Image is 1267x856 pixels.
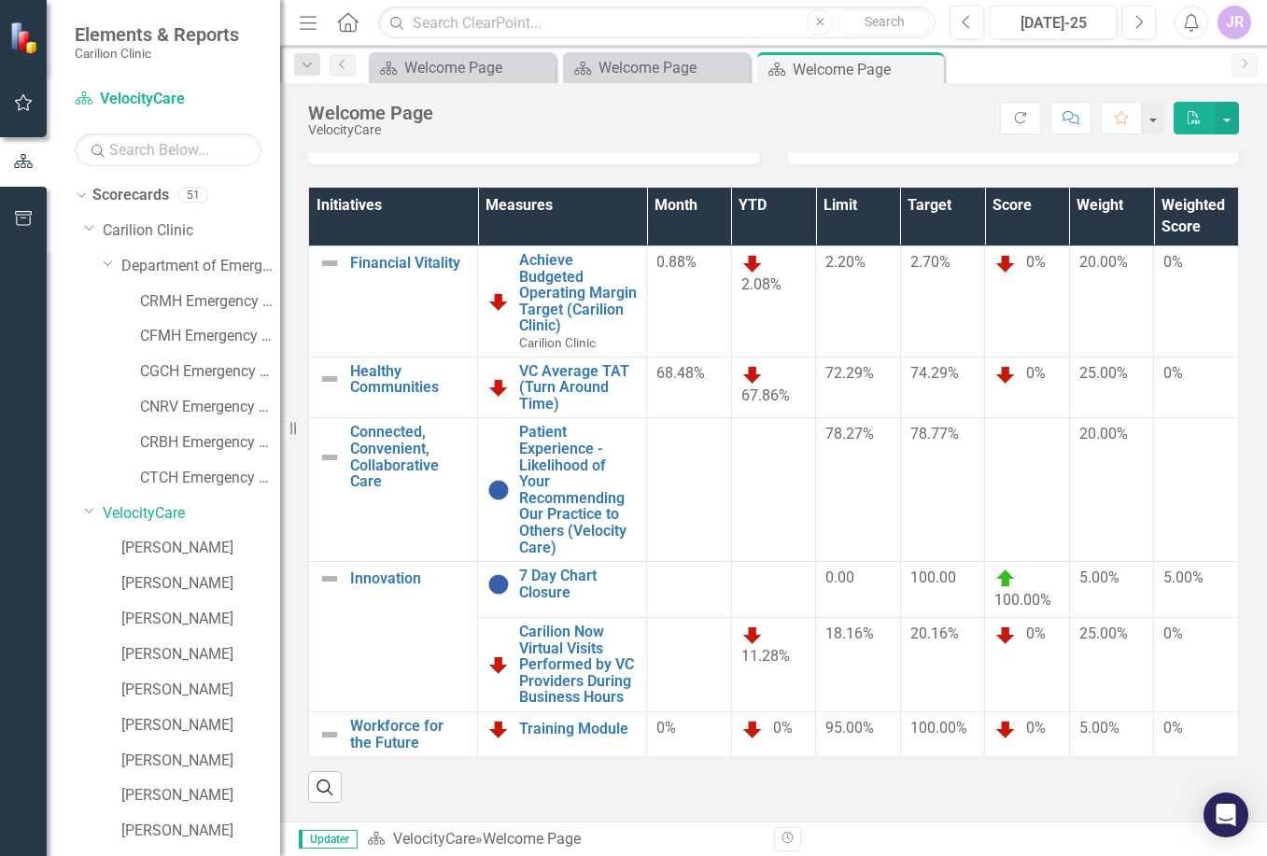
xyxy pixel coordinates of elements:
[656,364,705,382] span: 68.48%
[478,246,647,358] td: Double-Click to Edit Right Click for Context Menu
[121,821,280,842] a: [PERSON_NAME]
[478,618,647,712] td: Double-Click to Edit Right Click for Context Menu
[568,56,745,79] a: Welcome Page
[487,290,510,313] img: Below Plan
[478,711,647,756] td: Double-Click to Edit Right Click for Context Menu
[741,647,790,665] span: 11.28%
[838,9,931,35] button: Search
[309,711,478,756] td: Double-Click to Edit Right Click for Context Menu
[1079,624,1128,642] span: 25.00%
[519,721,637,737] a: Training Module
[308,103,433,123] div: Welcome Page
[367,829,760,850] div: »
[910,364,959,382] span: 74.29%
[519,363,637,413] a: VC Average TAT (Turn Around Time)
[741,252,764,274] img: Below Plan
[318,723,341,746] img: Not Defined
[393,830,475,848] a: VelocityCare
[741,275,781,293] span: 2.08%
[309,562,478,712] td: Double-Click to Edit Right Click for Context Menu
[318,368,341,390] img: Not Defined
[825,253,866,271] span: 2.20%
[121,573,280,595] a: [PERSON_NAME]
[121,644,280,666] a: [PERSON_NAME]
[350,363,468,396] a: Healthy Communities
[773,719,793,737] span: 0%
[910,719,967,737] span: 100.00%
[741,363,764,386] img: Below Plan
[1079,253,1128,271] span: 20.00%
[478,418,647,562] td: Double-Click to Edit Right Click for Context Menu
[519,252,637,334] a: Achieve Budgeted Operating Margin Target (Carilion Clinic)
[121,715,280,737] a: [PERSON_NAME]
[1218,6,1251,39] button: JR
[519,335,596,350] span: Carilion Clinic
[910,568,956,586] span: 100.00
[1079,719,1119,737] span: 5.00%
[825,568,854,586] span: 0.00
[519,568,637,600] a: 7 Day Chart Closure
[825,425,874,442] span: 78.27%
[378,7,936,39] input: Search ClearPoint...
[9,21,42,54] img: ClearPoint Strategy
[519,624,637,706] a: Carilion Now Virtual Visits Performed by VC Providers During Business Hours
[1163,364,1183,382] span: 0%
[483,830,581,848] div: Welcome Page
[598,56,745,79] div: Welcome Page
[1163,253,1183,271] span: 0%
[309,418,478,562] td: Double-Click to Edit Right Click for Context Menu
[75,89,261,110] a: VelocityCare
[140,326,280,347] a: CFMH Emergency Medicine
[825,364,874,382] span: 72.29%
[656,253,697,271] span: 0.88%
[990,6,1117,39] button: [DATE]-25
[75,23,239,46] span: Elements & Reports
[121,680,280,701] a: [PERSON_NAME]
[741,386,790,404] span: 67.86%
[350,255,468,272] a: Financial Vitality
[318,568,341,590] img: Not Defined
[741,718,764,740] img: Below Plan
[487,653,510,676] img: Below Plan
[103,503,280,525] a: VelocityCare
[121,609,280,630] a: [PERSON_NAME]
[140,361,280,383] a: CGCH Emergency Medicine
[140,397,280,418] a: CNRV Emergency Medicine
[75,46,239,61] small: Carilion Clinic
[103,220,280,242] a: Carilion Clinic
[1163,624,1183,642] span: 0%
[75,133,261,166] input: Search Below...
[404,56,551,79] div: Welcome Page
[1026,364,1046,382] span: 0%
[910,425,959,442] span: 78.77%
[825,624,874,642] span: 18.16%
[299,830,358,849] span: Updater
[318,252,341,274] img: Not Defined
[309,246,478,358] td: Double-Click to Edit Right Click for Context Menu
[140,468,280,489] a: CTCH Emergency Medicine
[308,123,433,137] div: VelocityCare
[741,624,764,646] img: Below Plan
[1204,793,1248,837] div: Open Intercom Messenger
[373,56,551,79] a: Welcome Page
[865,14,905,29] span: Search
[1026,719,1046,737] span: 0%
[140,291,280,313] a: CRMH Emergency Medicine
[825,719,874,737] span: 95.00%
[793,58,939,81] div: Welcome Page
[1079,425,1128,442] span: 20.00%
[994,591,1051,609] span: 100.00%
[487,573,510,596] img: No Information
[309,357,478,418] td: Double-Click to Edit Right Click for Context Menu
[318,446,341,469] img: Not Defined
[910,253,950,271] span: 2.70%
[994,363,1017,386] img: Below Plan
[350,718,468,751] a: Workforce for the Future
[1079,364,1128,382] span: 25.00%
[1026,253,1046,271] span: 0%
[121,785,280,807] a: [PERSON_NAME]
[519,424,637,555] a: Patient Experience - Likelihood of Your Recommending Our Practice to Others (Velocity Care)
[92,185,169,206] a: Scorecards
[350,570,468,587] a: Innovation
[140,432,280,454] a: CRBH Emergency Medicine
